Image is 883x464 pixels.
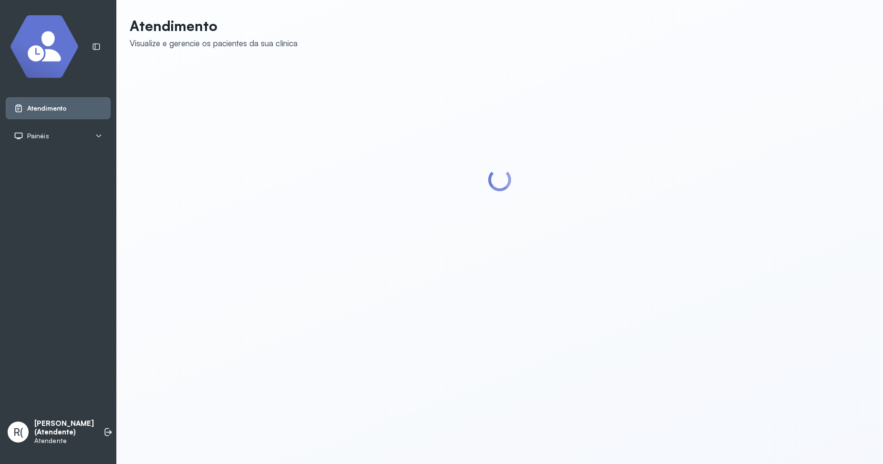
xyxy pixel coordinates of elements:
[130,38,298,48] div: Visualize e gerencie os pacientes da sua clínica
[130,17,298,34] p: Atendimento
[27,132,49,140] span: Painéis
[10,15,79,78] img: Logotipo do estabelecimento
[34,437,94,445] p: Atendente
[27,104,67,113] span: Atendimento
[14,103,103,113] a: Atendimento
[34,419,94,437] p: [PERSON_NAME] (Atendente)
